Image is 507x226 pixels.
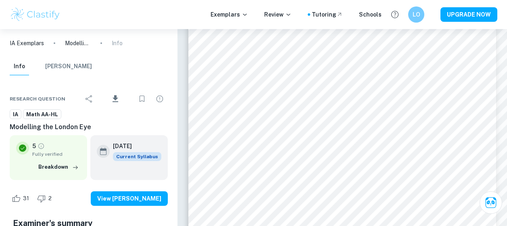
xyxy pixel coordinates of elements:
span: Research question [10,95,65,103]
span: IA [10,111,21,119]
a: Math AA-HL [23,109,61,119]
div: Dislike [35,192,56,205]
button: Info [10,58,29,75]
p: Exemplars [211,10,248,19]
p: Modelling the London Eye [65,39,91,48]
button: View [PERSON_NAME] [91,191,168,206]
div: Like [10,192,33,205]
button: Breakdown [36,161,81,173]
a: Grade fully verified [38,142,45,150]
span: Current Syllabus [113,152,161,161]
button: Help and Feedback [388,8,402,21]
button: [PERSON_NAME] [45,58,92,75]
p: 5 [32,142,36,151]
a: Tutoring [312,10,343,19]
div: Report issue [152,91,168,107]
span: 2 [44,195,56,203]
a: Schools [359,10,382,19]
p: Info [112,39,123,48]
h6: LO [412,10,421,19]
img: Clastify logo [10,6,61,23]
div: Bookmark [134,91,150,107]
a: IA [10,109,21,119]
div: Download [99,88,132,109]
button: UPGRADE NOW [440,7,497,22]
a: IA Exemplars [10,39,44,48]
h6: [DATE] [113,142,155,151]
span: 31 [19,195,33,203]
p: Review [264,10,292,19]
button: Ask Clai [480,191,502,214]
button: LO [408,6,424,23]
div: Share [81,91,97,107]
span: Math AA-HL [23,111,61,119]
div: This exemplar is based on the current syllabus. Feel free to refer to it for inspiration/ideas wh... [113,152,161,161]
span: Fully verified [32,151,81,158]
h6: Modelling the London Eye [10,122,168,132]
